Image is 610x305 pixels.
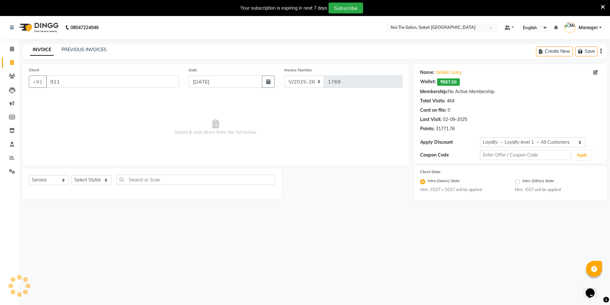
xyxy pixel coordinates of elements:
[29,76,47,88] button: +91
[428,178,460,186] label: Intra (Same) State
[61,47,107,52] a: PREVIOUS INVOICES
[70,19,99,36] b: 08047224946
[329,3,363,13] button: Subscribe
[284,67,312,73] label: Invoice Number
[420,125,435,132] div: Points:
[116,175,275,185] input: Search or Scan
[480,150,570,160] input: Enter Offer / Coupon Code
[420,169,441,175] label: Client State
[420,98,445,104] div: Total Visits:
[16,19,60,36] img: logo
[420,152,480,158] div: Coupon Code
[29,95,403,159] span: Select & add items from the list below
[189,67,197,73] label: Date
[420,69,435,76] div: Name:
[536,46,573,56] button: Create New
[515,187,600,193] small: Hint : IGST will be applied
[575,46,598,56] button: Save
[443,116,467,123] div: 02-09-2025
[420,116,442,123] div: Last Visit:
[579,24,598,31] span: Manager
[437,78,460,86] span: ₹967.00
[436,125,455,132] div: 31771.76
[30,44,54,56] a: INVOICE
[240,5,327,12] div: Your subscription is expiring in next 7 days
[420,78,436,86] div: Wallet:
[448,107,450,114] div: 0
[420,88,600,95] div: No Active Membership
[573,150,591,160] button: Apply
[420,107,446,114] div: Card on file:
[564,22,575,33] img: Manager
[46,76,179,88] input: Search by Name/Mobile/Email/Code
[523,178,554,186] label: Inter (Other) State
[447,98,454,104] div: 464
[420,88,448,95] div: Membership:
[420,187,506,193] small: Hint : CGST + SGST will be applied
[29,67,39,73] label: Client
[420,139,480,146] div: Apply Discount
[583,279,604,299] iframe: chat widget
[436,69,461,76] a: Walkin Garg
